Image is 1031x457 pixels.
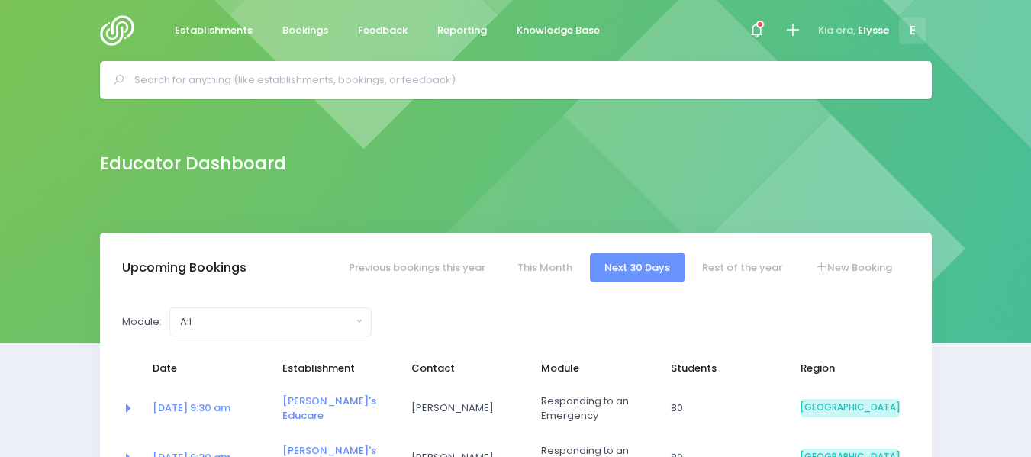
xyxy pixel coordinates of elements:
[858,23,889,38] span: Elysse
[818,23,855,38] span: Kia ora,
[282,23,328,38] span: Bookings
[425,16,500,46] a: Reporting
[541,394,640,423] span: Responding to an Emergency
[437,23,487,38] span: Reporting
[180,314,352,330] div: All
[282,361,382,376] span: Establishment
[134,69,910,92] input: Search for anything (like establishments, bookings, or feedback)
[671,401,770,416] span: 80
[517,23,600,38] span: Knowledge Base
[661,384,791,433] td: 80
[153,361,252,376] span: Date
[100,153,286,174] h2: Educator Dashboard
[671,361,770,376] span: Students
[272,384,402,433] td: <a href="https://app.stjis.org.nz/establishments/202132" class="font-weight-bold">Annabel's Educa...
[801,361,900,376] span: Region
[791,384,910,433] td: South Island
[590,253,685,282] a: Next 30 Days
[358,23,408,38] span: Feedback
[282,394,376,423] a: [PERSON_NAME]'s Educare
[122,314,162,330] label: Module:
[688,253,797,282] a: Rest of the year
[401,384,531,433] td: Rosie Geal
[504,16,613,46] a: Knowledge Base
[541,361,640,376] span: Module
[100,15,143,46] img: Logo
[346,16,420,46] a: Feedback
[122,260,246,275] h3: Upcoming Bookings
[169,307,372,336] button: All
[411,361,511,376] span: Contact
[801,399,900,417] span: [GEOGRAPHIC_DATA]
[163,16,266,46] a: Establishments
[333,253,500,282] a: Previous bookings this year
[143,384,272,433] td: <a href="https://app.stjis.org.nz/bookings/523956" class="font-weight-bold">23 Sep at 9:30 am</a>
[531,384,661,433] td: Responding to an Emergency
[411,401,511,416] span: [PERSON_NAME]
[800,253,907,282] a: New Booking
[502,253,587,282] a: This Month
[153,401,230,415] a: [DATE] 9:30 am
[899,18,926,44] span: E
[175,23,253,38] span: Establishments
[270,16,341,46] a: Bookings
